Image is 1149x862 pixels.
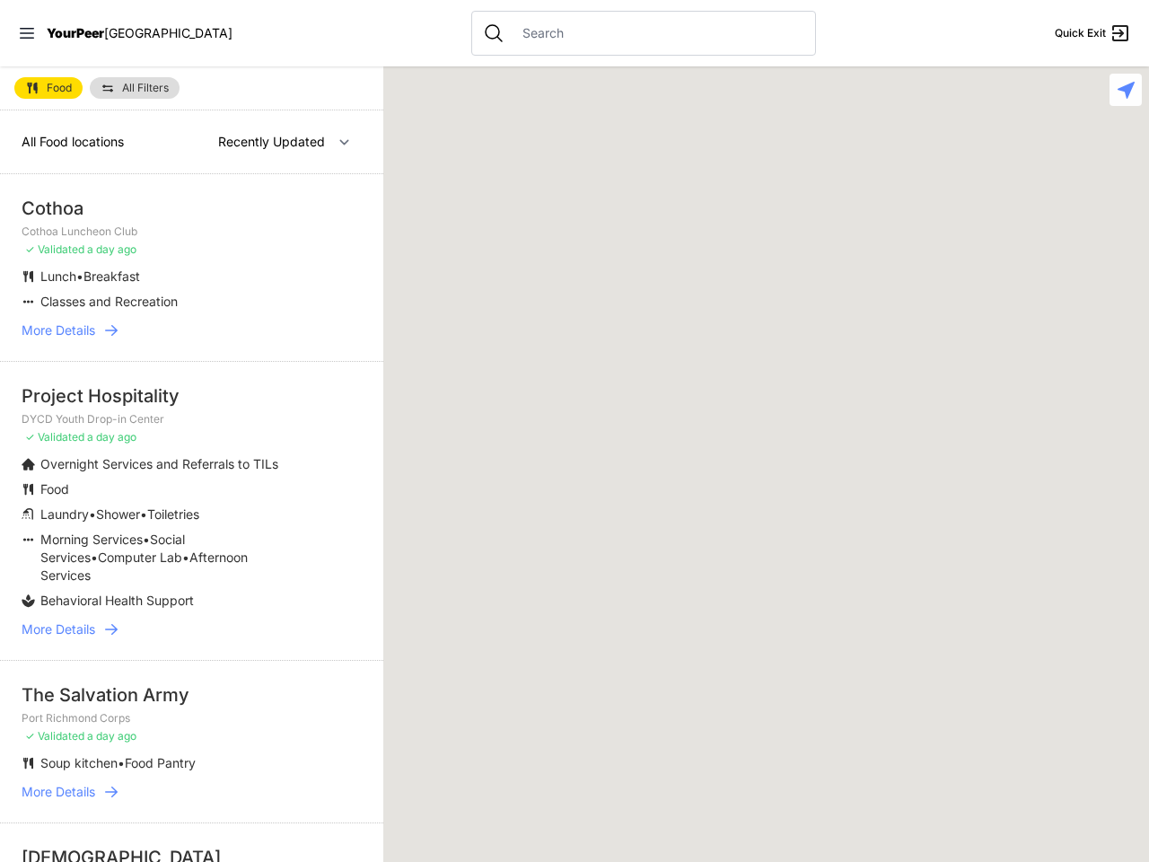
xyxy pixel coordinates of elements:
[40,456,278,471] span: Overnight Services and Referrals to TILs
[40,755,118,770] span: Soup kitchen
[40,532,143,547] span: Morning Services
[87,242,136,256] span: a day ago
[22,196,362,221] div: Cothoa
[90,77,180,99] a: All Filters
[104,25,232,40] span: [GEOGRAPHIC_DATA]
[22,783,95,801] span: More Details
[76,268,83,284] span: •
[182,550,189,565] span: •
[22,224,362,239] p: Cothoa Luncheon Club
[47,28,232,39] a: YourPeer[GEOGRAPHIC_DATA]
[22,134,124,149] span: All Food locations
[40,268,76,284] span: Lunch
[25,729,84,743] span: ✓ Validated
[1055,22,1131,44] a: Quick Exit
[47,83,72,93] span: Food
[22,620,362,638] a: More Details
[40,506,89,522] span: Laundry
[147,506,199,522] span: Toiletries
[96,506,140,522] span: Shower
[47,25,104,40] span: YourPeer
[25,430,84,444] span: ✓ Validated
[122,83,169,93] span: All Filters
[22,321,362,339] a: More Details
[143,532,150,547] span: •
[22,383,362,409] div: Project Hospitality
[22,682,362,708] div: The Salvation Army
[40,593,194,608] span: Behavioral Health Support
[22,412,362,427] p: DYCD Youth Drop-in Center
[22,321,95,339] span: More Details
[40,294,178,309] span: Classes and Recreation
[25,242,84,256] span: ✓ Validated
[83,268,140,284] span: Breakfast
[118,755,125,770] span: •
[98,550,182,565] span: Computer Lab
[22,620,95,638] span: More Details
[1055,26,1106,40] span: Quick Exit
[89,506,96,522] span: •
[22,711,362,726] p: Port Richmond Corps
[87,729,136,743] span: a day ago
[87,430,136,444] span: a day ago
[22,783,362,801] a: More Details
[512,24,804,42] input: Search
[91,550,98,565] span: •
[125,755,196,770] span: Food Pantry
[14,77,83,99] a: Food
[140,506,147,522] span: •
[40,481,69,497] span: Food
